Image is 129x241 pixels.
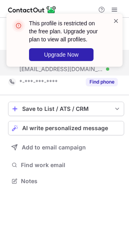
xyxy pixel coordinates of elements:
[8,5,56,14] img: ContactOut v5.3.10
[8,121,124,135] button: AI write personalized message
[22,106,110,112] div: Save to List / ATS / CRM
[8,159,124,171] button: Find work email
[44,51,79,58] span: Upgrade Now
[22,144,86,151] span: Add to email campaign
[21,178,121,185] span: Notes
[12,19,25,32] img: error
[21,161,121,169] span: Find work email
[29,48,94,61] button: Upgrade Now
[8,176,124,187] button: Notes
[8,140,124,155] button: Add to email campaign
[86,78,118,86] button: Reveal Button
[29,19,103,43] header: This profile is restricted on the free plan. Upgrade your plan to view all profiles.
[8,102,124,116] button: save-profile-one-click
[22,125,108,131] span: AI write personalized message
